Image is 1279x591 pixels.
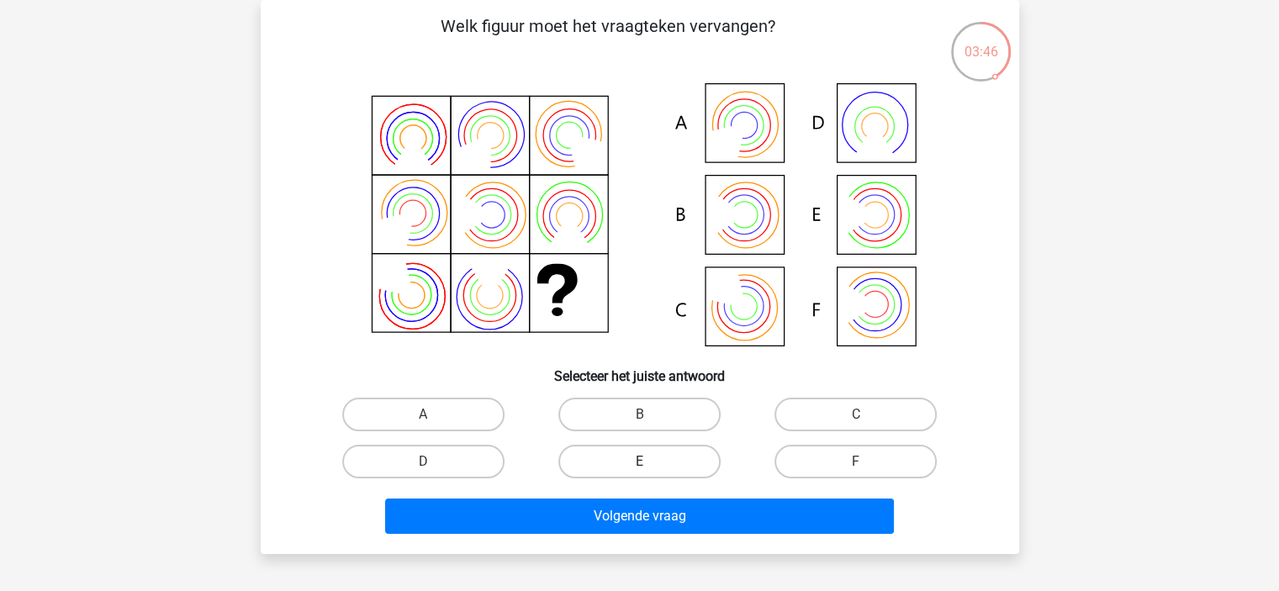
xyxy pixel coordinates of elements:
label: C [774,398,937,431]
button: Volgende vraag [385,499,894,534]
h6: Selecteer het juiste antwoord [288,355,992,384]
label: F [774,445,937,478]
label: B [558,398,721,431]
label: D [342,445,505,478]
label: A [342,398,505,431]
label: E [558,445,721,478]
p: Welk figuur moet het vraagteken vervangen? [288,13,929,64]
div: 03:46 [949,20,1012,62]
